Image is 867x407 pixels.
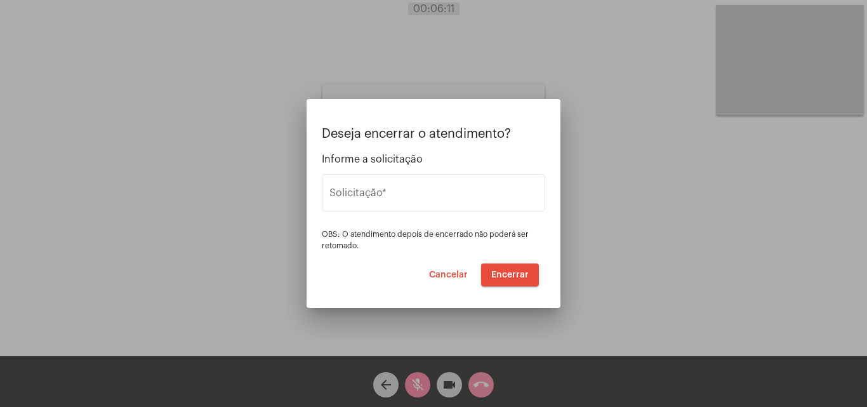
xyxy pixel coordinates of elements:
[429,270,468,279] span: Cancelar
[491,270,529,279] span: Encerrar
[322,127,545,141] p: Deseja encerrar o atendimento?
[329,190,538,201] input: Buscar solicitação
[481,264,539,286] button: Encerrar
[419,264,478,286] button: Cancelar
[322,154,545,165] span: Informe a solicitação
[322,230,529,250] span: OBS: O atendimento depois de encerrado não poderá ser retomado.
